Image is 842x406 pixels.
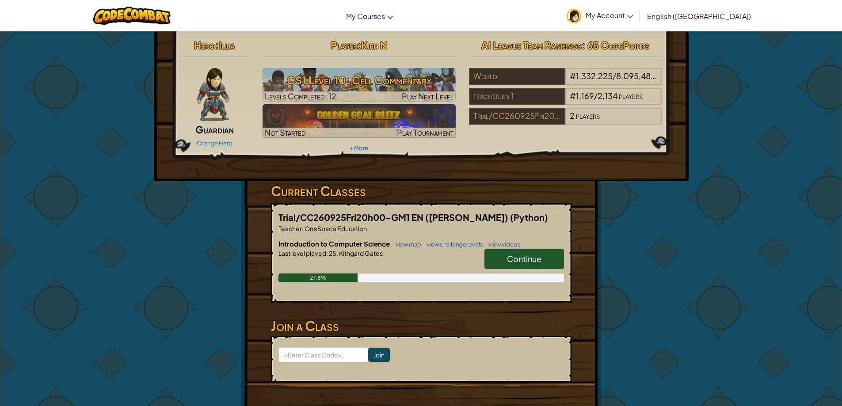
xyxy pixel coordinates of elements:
span: Last level played [278,249,326,257]
span: # [570,71,576,81]
h3: CS1 Level 10: Cell Commentary [263,70,456,90]
span: English ([GEOGRAPHIC_DATA]) [647,11,751,21]
span: My Courses [346,11,385,21]
span: Hero [194,39,215,51]
span: Continue [507,254,541,264]
span: Introduction to Computer Science [278,239,391,248]
span: AI League Team Rankings [481,39,582,51]
span: : 65 CodePoints [582,39,649,51]
a: view map [391,241,421,248]
span: # [570,91,576,101]
span: (Python) [510,212,548,223]
h3: Join a Class [271,316,571,336]
div: teacher.en 1 [469,88,565,105]
a: view challenge levels [422,241,483,248]
span: Trial/CC260925Fri20h00-GM1 EN ([PERSON_NAME]) [278,212,510,223]
a: view videos [484,241,521,248]
span: 1,169 [576,91,594,101]
div: Trial/CC260925Fri20h00-GM1 EN ([PERSON_NAME]) [469,108,565,125]
span: : [326,249,328,257]
span: : [302,224,304,232]
img: CodeCombat logo [93,7,171,25]
span: Illia [219,39,235,51]
a: Play Next Level [263,68,456,102]
span: My Account [586,11,633,20]
span: / [613,71,616,81]
span: 8,095,483 [616,71,656,81]
span: 2 [570,110,575,121]
a: + More [350,144,368,152]
a: My Courses [342,4,397,28]
span: Teacher [278,224,302,232]
a: teacher.en 1#1,169/2,134players [469,96,662,106]
input: Join [368,348,390,362]
span: players [657,71,681,81]
span: OneSpace Education [304,224,367,232]
span: players [619,91,643,101]
a: Not StartedPlay Tournament [263,104,456,138]
img: guardian-pose.png [197,68,229,121]
span: : [215,39,219,51]
span: 1,332,225 [576,71,613,81]
span: 25. [328,249,338,257]
a: English ([GEOGRAPHIC_DATA]) [643,4,755,28]
span: : [358,39,361,51]
span: Kien N [361,39,387,51]
div: World [469,68,565,85]
span: Not Started [265,127,306,137]
a: Change Hero [197,140,232,147]
img: Golden Goal [263,104,456,138]
span: Play Next Level [402,91,453,101]
a: Trial/CC260925Fri20h00-GM1 EN ([PERSON_NAME])2players [469,116,662,126]
img: CS1 Level 10: Cell Commentary [263,68,456,102]
span: Levels Completed: 12 [265,91,336,101]
span: Guardian [195,123,234,136]
span: 2,134 [598,91,617,101]
span: Kithgard Gates [338,249,383,257]
div: 27.8% [278,273,358,282]
input: <Enter Class Code> [278,347,368,362]
span: / [594,91,598,101]
span: Play Tournament [397,127,453,137]
a: My Account [562,2,637,30]
a: World#1,332,225/8,095,483players [469,76,662,87]
span: players [576,110,600,121]
h3: Current Classes [271,181,571,201]
span: Player [331,39,358,51]
img: avatar [567,9,581,23]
